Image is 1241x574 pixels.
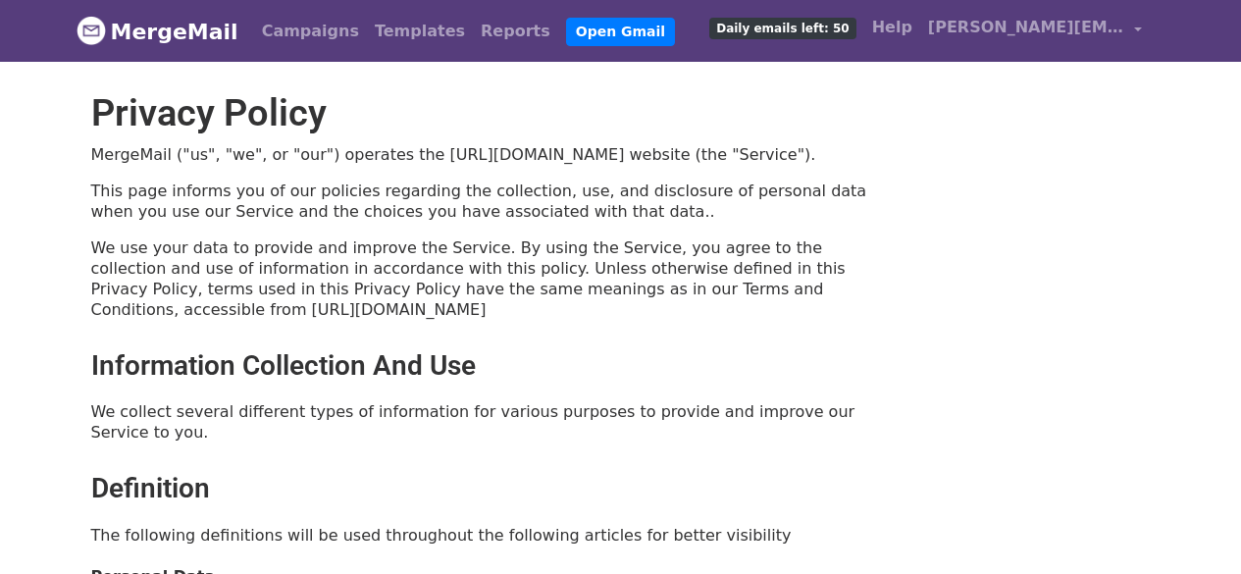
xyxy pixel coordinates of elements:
span: [PERSON_NAME][EMAIL_ADDRESS][DOMAIN_NAME] [928,16,1124,39]
a: Daily emails left: 50 [701,8,863,47]
p: MergeMail ("us", "we", or "our") operates the [URL][DOMAIN_NAME] website (the "Service"). [91,144,879,165]
a: Campaigns [254,12,367,51]
a: Open Gmail [566,18,675,46]
p: We collect several different types of information for various purposes to provide and improve our... [91,401,879,443]
h2: Information Collection And Use [91,349,879,383]
a: [PERSON_NAME][EMAIL_ADDRESS][DOMAIN_NAME] [920,8,1150,54]
span: Daily emails left: 50 [709,18,855,39]
a: MergeMail [77,11,238,52]
p: We use your data to provide and improve the Service. By using the Service, you agree to the colle... [91,237,879,320]
a: Help [864,8,920,47]
a: Templates [367,12,473,51]
h2: Definition [91,472,879,505]
a: Reports [473,12,558,51]
p: This page informs you of our policies regarding the collection, use, and disclosure of personal d... [91,181,879,222]
img: MergeMail logo [77,16,106,45]
h1: Privacy Policy [91,91,879,136]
